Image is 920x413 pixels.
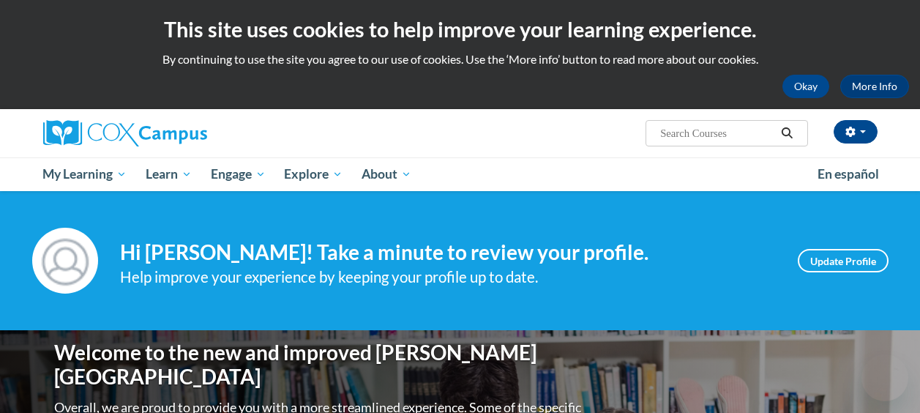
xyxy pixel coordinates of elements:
span: Learn [146,165,192,183]
a: My Learning [34,157,137,191]
span: Explore [284,165,343,183]
span: My Learning [42,165,127,183]
img: Profile Image [32,228,98,294]
h2: This site uses cookies to help improve your learning experience. [11,15,909,44]
a: Engage [201,157,275,191]
img: Cox Campus [43,120,207,146]
a: About [352,157,421,191]
h1: Welcome to the new and improved [PERSON_NAME][GEOGRAPHIC_DATA] [54,341,585,390]
input: Search Courses [659,124,776,142]
button: Search [776,124,798,142]
button: Account Settings [834,120,878,144]
div: Main menu [32,157,889,191]
p: By continuing to use the site you agree to our use of cookies. Use the ‘More info’ button to read... [11,51,909,67]
a: En español [808,159,889,190]
iframe: Button to launch messaging window [861,354,908,401]
a: Update Profile [798,249,889,272]
div: Help improve your experience by keeping your profile up to date. [120,265,776,289]
a: Learn [136,157,201,191]
span: En español [818,166,879,182]
a: Cox Campus [43,120,307,146]
h4: Hi [PERSON_NAME]! Take a minute to review your profile. [120,240,776,265]
span: Engage [211,165,266,183]
a: More Info [840,75,909,98]
span: About [362,165,411,183]
a: Explore [274,157,352,191]
button: Okay [782,75,829,98]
